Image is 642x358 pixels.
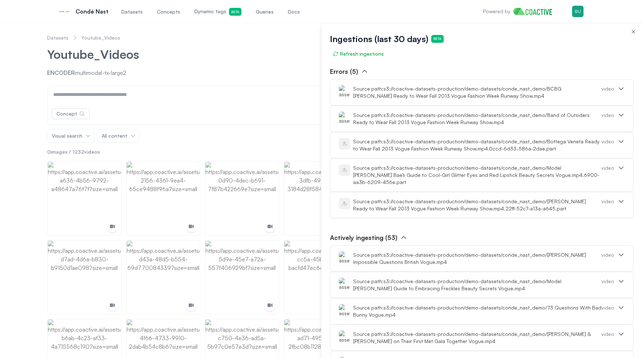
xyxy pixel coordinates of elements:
[339,304,625,318] button: asset thumbnailSource path:s3://coactive-datasets-production/demo-datasets/conde_nast_demo/73 Que...
[339,198,350,209] img: asset thumbnail
[330,66,368,76] button: Errors (5)
[601,112,614,126] div: video
[601,198,614,212] div: video
[339,278,350,289] img: asset thumbnail
[339,85,625,99] button: asset thumbnailSource path:s3://coactive-datasets-production/demo-datasets/conde_nast_demo/BCBG [...
[339,198,625,212] button: asset thumbnailSource path:s3://coactive-datasets-production/demo-datasets/conde_nast_demo/[PERSO...
[333,50,384,57] span: Refresh ingestions
[431,35,444,42] span: Beta
[339,331,625,345] button: asset thumbnailSource path:s3://coactive-datasets-production/demo-datasets/conde_nast_demo/[PERSO...
[601,251,614,266] div: video
[339,138,350,149] img: asset thumbnail
[330,33,428,45] span: Ingestions (last 30 days)
[353,331,601,345] div: Source path: s3://coactive-datasets-production/demo-datasets/conde_nast_demo/[PERSON_NAME] & [PER...
[330,47,387,60] button: Refresh ingestions
[339,164,350,176] img: asset thumbnail
[601,331,614,345] div: video
[353,164,601,186] div: Source path: s3://coactive-datasets-production/demo-datasets/conde_nast_demo/Model [PERSON_NAME] ...
[601,85,614,99] div: video
[339,112,625,126] button: asset thumbnailSource path:s3://coactive-datasets-production/demo-datasets/conde_nast_demo/Band o...
[339,138,625,152] button: asset thumbnailSource path:s3://coactive-datasets-production/demo-datasets/conde_nast_demo/Botteg...
[339,85,350,97] img: asset thumbnail
[330,232,407,242] button: Actively ingesting (53)
[353,138,601,152] div: Source path: s3://coactive-datasets-production/demo-datasets/conde_nast_demo/Bottega Veneta Ready...
[339,251,625,266] button: asset thumbnailSource path:s3://coactive-datasets-production/demo-datasets/conde_nast_demo/[PERSO...
[601,278,614,292] div: video
[353,112,601,126] div: Source path: s3://coactive-datasets-production/demo-datasets/conde_nast_demo/Band of Outsiders Re...
[353,304,601,318] div: Source path: s3://coactive-datasets-production/demo-datasets/conde_nast_demo/73 Questions With Ba...
[601,164,614,186] div: video
[339,278,625,292] button: asset thumbnailSource path:s3://coactive-datasets-production/demo-datasets/conde_nast_demo/Model ...
[353,198,601,212] div: Source path: s3://coactive-datasets-production/demo-datasets/conde_nast_demo/[PERSON_NAME] Ready ...
[339,164,625,186] button: asset thumbnailSource path:s3://coactive-datasets-production/demo-datasets/conde_nast_demo/Model ...
[353,251,601,266] div: Source path: s3://coactive-datasets-production/demo-datasets/conde_nast_demo/[PERSON_NAME] Imposs...
[353,85,601,99] div: Source path: s3://coactive-datasets-production/demo-datasets/conde_nast_demo/BCBG [PERSON_NAME] R...
[339,331,350,342] img: asset thumbnail
[330,66,358,76] p: Errors (5)
[339,304,350,316] img: asset thumbnail
[339,112,350,123] img: asset thumbnail
[330,232,397,242] p: Actively ingesting (53)
[339,251,350,263] img: asset thumbnail
[353,278,601,292] div: Source path: s3://coactive-datasets-production/demo-datasets/conde_nast_demo/Model [PERSON_NAME] ...
[601,138,614,152] div: video
[601,304,614,318] div: video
